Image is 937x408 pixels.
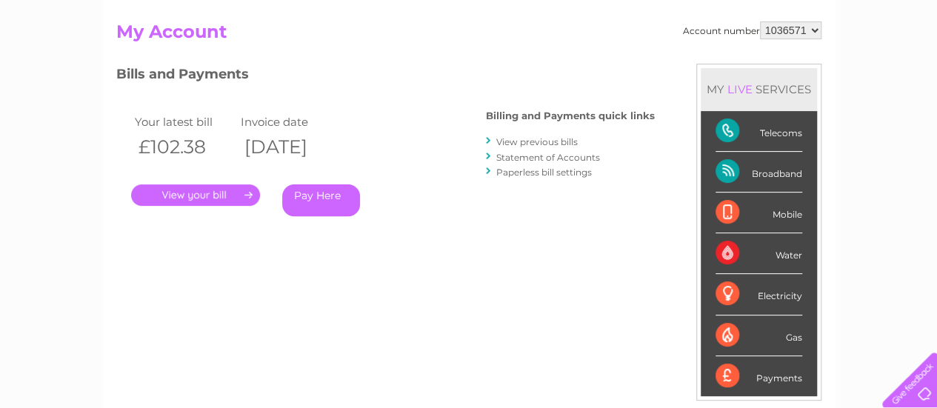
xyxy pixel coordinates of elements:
a: Blog [808,63,830,74]
th: [DATE] [237,132,344,162]
a: . [131,184,260,206]
a: 0333 014 3131 [658,7,760,26]
div: Mobile [716,193,802,233]
div: Gas [716,315,802,356]
a: Pay Here [282,184,360,216]
div: Telecoms [716,111,802,152]
div: Payments [716,356,802,396]
a: Paperless bill settings [496,167,592,178]
div: Account number [683,21,821,39]
a: Contact [838,63,875,74]
th: £102.38 [131,132,238,162]
a: Telecoms [755,63,799,74]
div: MY SERVICES [701,68,817,110]
div: Broadband [716,152,802,193]
h4: Billing and Payments quick links [486,110,655,121]
td: Invoice date [237,112,344,132]
img: logo.png [33,39,108,84]
td: Your latest bill [131,112,238,132]
a: Statement of Accounts [496,152,600,163]
div: Water [716,233,802,274]
a: View previous bills [496,136,578,147]
div: LIVE [724,82,756,96]
a: Water [676,63,704,74]
h3: Bills and Payments [116,64,655,90]
h2: My Account [116,21,821,50]
div: Clear Business is a trading name of Verastar Limited (registered in [GEOGRAPHIC_DATA] No. 3667643... [119,8,819,72]
a: Energy [713,63,746,74]
div: Electricity [716,274,802,315]
a: Log out [888,63,923,74]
